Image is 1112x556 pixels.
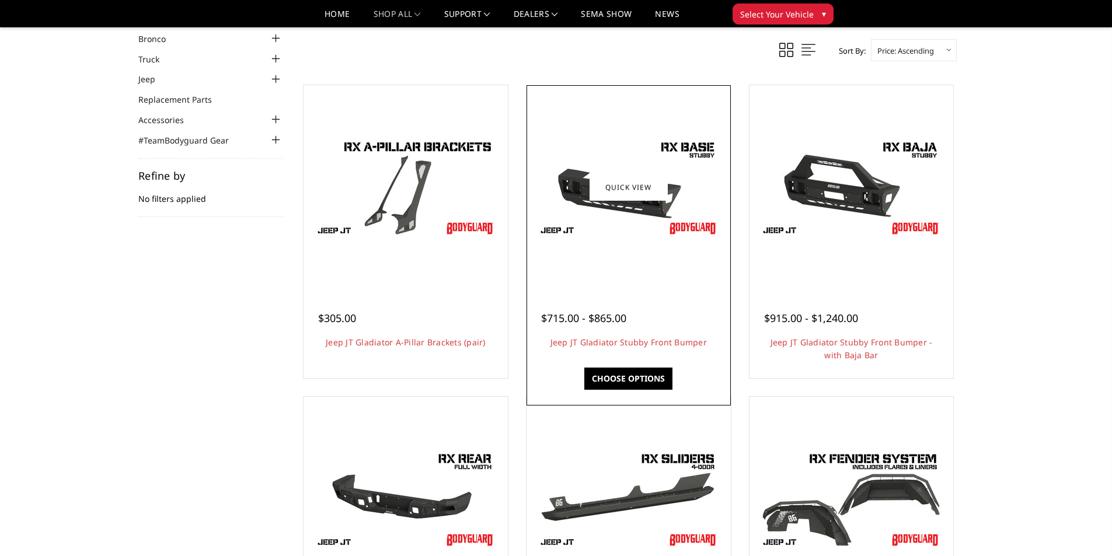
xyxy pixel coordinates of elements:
a: Replacement Parts [138,93,226,106]
a: Choose Options [584,368,672,390]
span: $915.00 - $1,240.00 [764,311,858,325]
span: $715.00 - $865.00 [541,311,626,325]
span: Select Your Vehicle [740,8,814,20]
a: Dealers [514,10,558,27]
a: Bronco [138,33,180,45]
a: Home [325,10,350,27]
a: Jeep JT Gladiator Stubby Front Bumper - with Baja Bar Jeep JT Gladiator Stubby Front Bumper - wit... [752,88,951,286]
img: Jeep JT Gladiator Stubby Front Bumper [535,135,722,240]
a: Jeep [138,73,170,85]
a: Jeep JT Gladiator Stubby Front Bumper [550,337,707,348]
span: ▾ [822,8,826,20]
a: Quick view [590,173,668,201]
a: Support [444,10,490,27]
span: $305.00 [318,311,356,325]
a: Accessories [138,114,198,126]
button: Select Your Vehicle [733,4,834,25]
a: #TeamBodyguard Gear [138,134,243,146]
a: Jeep JT Gladiator A-Pillar Brackets (pair) [326,337,486,348]
a: Jeep JT Gladiator Stubby Front Bumper [529,88,728,286]
a: SEMA Show [581,10,632,27]
div: No filters applied [138,170,283,217]
a: News [655,10,679,27]
a: Jeep JT Gladiator A-Pillar Brackets (pair) Jeep JT Gladiator A-Pillar Brackets (pair) [306,88,505,286]
a: shop all [374,10,421,27]
label: Sort By: [832,42,866,60]
h5: Refine by [138,170,283,181]
a: Truck [138,53,174,65]
a: Jeep JT Gladiator Stubby Front Bumper - with Baja Bar [771,337,933,361]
